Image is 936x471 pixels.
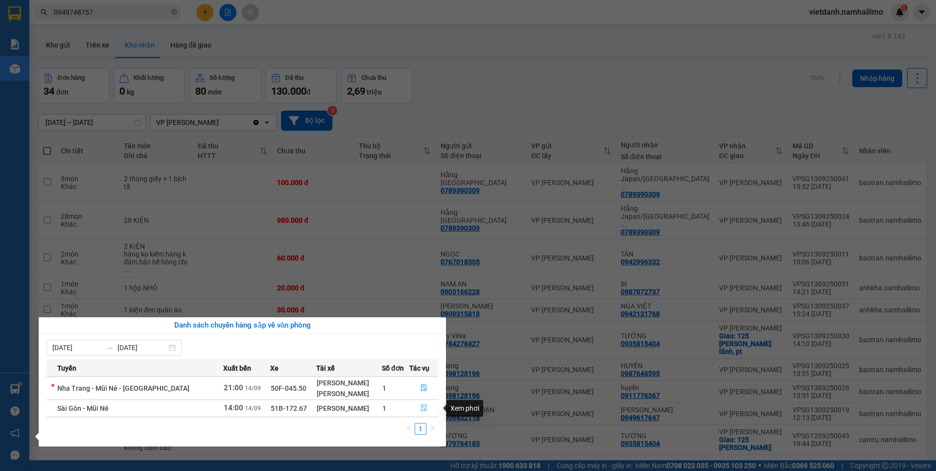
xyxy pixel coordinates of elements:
[382,384,386,392] span: 1
[271,404,307,412] span: 51B-172.67
[410,400,438,416] button: file-done
[446,400,483,417] div: Xem phơi
[316,363,335,374] span: Tài xế
[426,423,438,435] li: Next Page
[409,363,429,374] span: Tác vụ
[382,363,404,374] span: Số đơn
[117,342,167,353] input: Đến ngày
[382,404,386,412] span: 1
[106,344,114,352] span: to
[224,403,243,412] span: 14:00
[426,423,438,435] button: right
[47,320,438,331] div: Danh sách chuyến hàng sắp về văn phòng
[245,385,261,392] span: 14/09
[52,342,102,353] input: Từ ngày
[223,363,251,374] span: Xuất bến
[410,380,438,396] button: file-done
[403,423,415,435] button: left
[224,383,243,392] span: 21:00
[421,384,427,392] span: file-done
[317,388,381,399] div: [PERSON_NAME]
[429,425,435,431] span: right
[415,424,426,434] a: 1
[406,425,412,431] span: left
[270,363,279,374] span: Xe
[57,363,76,374] span: Tuyến
[57,404,109,412] span: Sài Gòn - Mũi Né
[317,403,381,414] div: [PERSON_NAME]
[421,404,427,412] span: file-done
[57,384,189,392] span: Nha Trang - Mũi Né - [GEOGRAPHIC_DATA]
[271,384,306,392] span: 50F-045.50
[317,377,381,388] div: [PERSON_NAME]
[415,423,426,435] li: 1
[403,423,415,435] li: Previous Page
[106,344,114,352] span: swap-right
[245,405,261,412] span: 14/09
